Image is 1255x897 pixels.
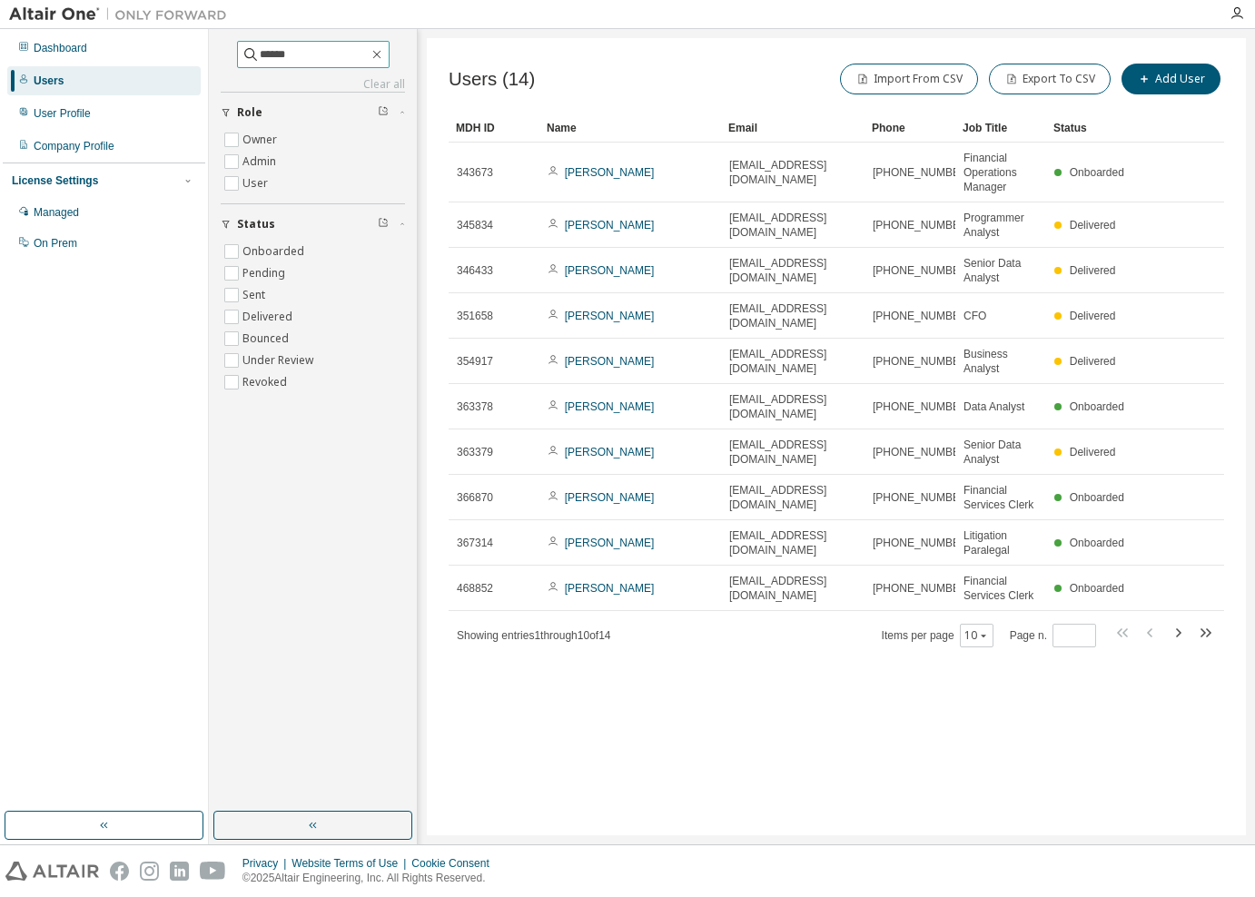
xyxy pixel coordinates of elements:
span: [EMAIL_ADDRESS][DOMAIN_NAME] [729,392,856,421]
img: instagram.svg [140,862,159,881]
a: [PERSON_NAME] [565,310,655,322]
span: Items per page [882,624,993,647]
div: Cookie Consent [411,856,499,871]
span: Role [237,105,262,120]
span: Page n. [1010,624,1096,647]
a: [PERSON_NAME] [565,537,655,549]
span: [EMAIL_ADDRESS][DOMAIN_NAME] [729,256,856,285]
a: [PERSON_NAME] [565,166,655,179]
img: linkedin.svg [170,862,189,881]
span: CFO [963,309,986,323]
div: Phone [872,113,948,143]
label: Pending [242,262,289,284]
img: altair_logo.svg [5,862,99,881]
span: 363379 [457,445,493,459]
label: Revoked [242,371,291,393]
a: [PERSON_NAME] [565,355,655,368]
span: [PHONE_NUMBER] [873,399,971,414]
div: Company Profile [34,139,114,153]
span: Delivered [1070,219,1116,232]
span: [PHONE_NUMBER] [873,536,971,550]
span: Senior Data Analyst [963,256,1038,285]
span: [EMAIL_ADDRESS][DOMAIN_NAME] [729,211,856,240]
span: [EMAIL_ADDRESS][DOMAIN_NAME] [729,483,856,512]
span: [PHONE_NUMBER] [873,309,971,323]
div: Job Title [963,113,1039,143]
span: Financial Operations Manager [963,151,1038,194]
span: Delivered [1070,446,1116,458]
a: [PERSON_NAME] [565,491,655,504]
span: [EMAIL_ADDRESS][DOMAIN_NAME] [729,158,856,187]
span: [EMAIL_ADDRESS][DOMAIN_NAME] [729,347,856,376]
span: 366870 [457,490,493,505]
label: Bounced [242,328,292,350]
label: User [242,172,272,194]
span: [EMAIL_ADDRESS][DOMAIN_NAME] [729,528,856,557]
span: 468852 [457,581,493,596]
span: Clear filter [378,217,389,232]
span: [EMAIL_ADDRESS][DOMAIN_NAME] [729,301,856,330]
span: 363378 [457,399,493,414]
button: Status [221,204,405,244]
div: MDH ID [456,113,532,143]
div: Managed [34,205,79,220]
span: Status [237,217,275,232]
div: Email [728,113,857,143]
span: Data Analyst [963,399,1024,414]
label: Under Review [242,350,317,371]
span: Onboarded [1070,400,1124,413]
a: [PERSON_NAME] [565,264,655,277]
span: [PHONE_NUMBER] [873,165,971,180]
span: Clear filter [378,105,389,120]
span: Delivered [1070,264,1116,277]
a: Clear all [221,77,405,92]
span: Financial Services Clerk [963,483,1038,512]
label: Delivered [242,306,296,328]
a: [PERSON_NAME] [565,446,655,458]
button: Export To CSV [989,64,1111,94]
span: 346433 [457,263,493,278]
span: Onboarded [1070,582,1124,595]
span: [PHONE_NUMBER] [873,263,971,278]
span: Senior Data Analyst [963,438,1038,467]
a: [PERSON_NAME] [565,582,655,595]
span: Programmer Analyst [963,211,1038,240]
div: License Settings [12,173,98,188]
span: Onboarded [1070,166,1124,179]
span: [PHONE_NUMBER] [873,218,971,232]
p: © 2025 Altair Engineering, Inc. All Rights Reserved. [242,871,500,886]
span: Litigation Paralegal [963,528,1038,557]
span: Onboarded [1070,537,1124,549]
span: Business Analyst [963,347,1038,376]
span: [PHONE_NUMBER] [873,581,971,596]
img: Altair One [9,5,236,24]
span: [PHONE_NUMBER] [873,354,971,369]
span: 351658 [457,309,493,323]
span: Delivered [1070,355,1116,368]
button: Add User [1122,64,1220,94]
a: [PERSON_NAME] [565,400,655,413]
label: Owner [242,129,281,151]
span: [PHONE_NUMBER] [873,445,971,459]
div: Users [34,74,64,88]
div: Name [547,113,714,143]
button: 10 [964,628,989,643]
span: [EMAIL_ADDRESS][DOMAIN_NAME] [729,574,856,603]
span: [PHONE_NUMBER] [873,490,971,505]
div: User Profile [34,106,91,121]
a: [PERSON_NAME] [565,219,655,232]
div: Status [1053,113,1130,143]
label: Onboarded [242,241,308,262]
img: youtube.svg [200,862,226,881]
button: Import From CSV [840,64,978,94]
span: Onboarded [1070,491,1124,504]
div: Website Terms of Use [292,856,411,871]
span: [EMAIL_ADDRESS][DOMAIN_NAME] [729,438,856,467]
span: Users (14) [449,69,535,90]
span: 354917 [457,354,493,369]
button: Role [221,93,405,133]
span: Delivered [1070,310,1116,322]
label: Sent [242,284,269,306]
img: facebook.svg [110,862,129,881]
span: 345834 [457,218,493,232]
